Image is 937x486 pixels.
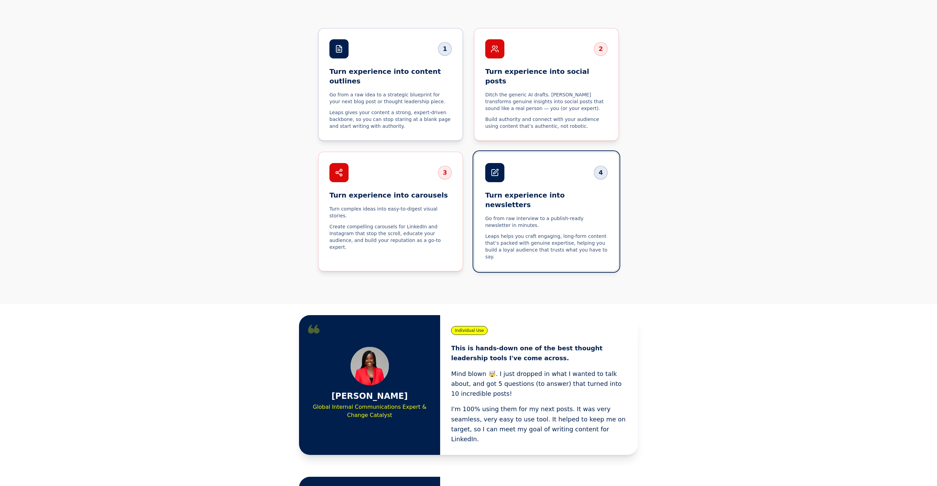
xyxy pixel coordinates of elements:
[485,233,608,260] p: Leaps helps you craft engaging, long-form content that’s packed with genuine expertise, helping y...
[329,205,452,219] p: Turn complex ideas into easy-to-digest visual stories.
[451,326,488,335] span: Individual Use
[329,190,452,200] h3: Turn experience into carousels
[438,166,452,179] div: 3
[329,91,452,105] p: Go from a raw idea to a strategic blueprint for your next blog post or thought leadership piece.
[329,67,452,86] h3: Turn experience into content outlines
[329,109,452,130] p: Leaps gives your content a strong, expert-driven backbone, so you can stop staring at a blank pag...
[485,190,608,210] h3: Turn experience into newsletters
[438,42,452,56] div: 1
[594,166,608,179] div: 4
[329,223,452,251] p: Create compelling carousels for LinkedIn and Instagram that stop the scroll, educate your audienc...
[485,67,608,86] h3: Turn experience into social posts
[485,91,608,112] p: Ditch the generic AI drafts. [PERSON_NAME] transforms genuine insights into social posts that sou...
[451,343,627,363] p: This is hands-down one of the best thought leadership tools I've come across.
[485,116,608,130] p: Build authority and connect with your audience using content that’s authentic, not robotic.
[485,215,608,229] p: Go from raw interview to a publish-ready newsletter in minutes.
[351,347,389,385] img: Regine Nelson
[331,391,408,402] h3: [PERSON_NAME]
[594,42,608,56] div: 2
[451,404,627,444] p: I'm 100% using them for my next posts. It was very seamless, very easy to use tool. It helped to ...
[451,369,627,399] p: Mind blown 🤯. I just dropped in what I wanted to talk about, and got 5 questions (to answer) that...
[310,403,429,419] p: Global Internal Communications Expert & Change Catalyst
